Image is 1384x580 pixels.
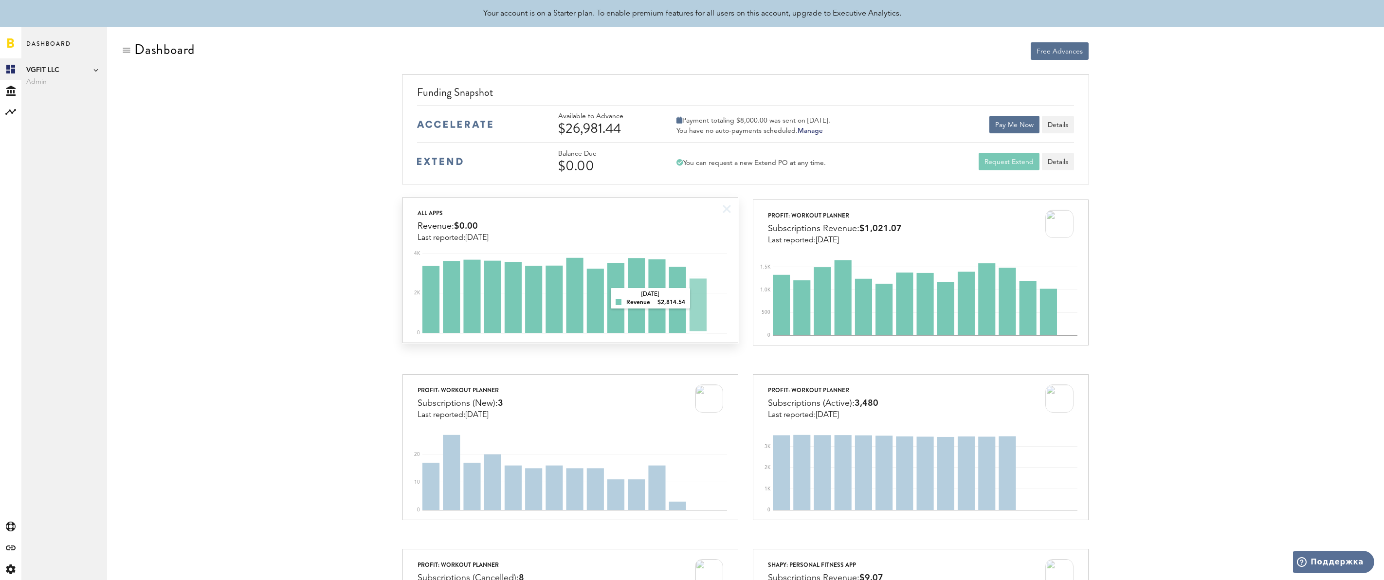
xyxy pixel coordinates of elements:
text: 1K [765,487,771,491]
text: 10 [414,480,420,485]
div: Your account is on a Starter plan. To enable premium features for all users on this account, upgr... [483,8,901,19]
span: [DATE] [816,236,839,244]
button: Free Advances [1031,42,1089,60]
div: Subscriptions (Active): [768,396,878,411]
text: 20 [414,452,420,457]
text: 2K [414,290,420,295]
div: Payment totaling $8,000.00 was sent on [DATE]. [676,116,830,125]
text: 4K [414,251,420,256]
div: $26,981.44 [558,121,651,136]
div: Last reported: [768,411,878,419]
div: Last reported: [418,411,503,419]
img: 100x100bb_jssXdTp.jpg [1045,384,1074,413]
div: Funding Snapshot [417,85,1074,106]
div: Balance Due [558,150,651,158]
text: 1.5K [760,265,771,270]
div: Available to Advance [558,112,651,121]
span: Admin [26,76,102,88]
span: [DATE] [465,234,489,242]
div: ProFit: Workout Planner [768,210,902,221]
text: 1.0K [760,288,771,292]
span: VGFIT LLC [26,64,102,76]
button: Request Extend [979,153,1039,170]
div: Dashboard [134,42,195,57]
div: ProFit: Workout Planner [768,384,878,396]
div: Shapy: Personal Fitness App [768,559,883,571]
div: $0.00 [558,158,651,174]
span: 3 [498,399,503,408]
span: [DATE] [816,411,839,419]
span: $0.00 [454,222,478,231]
button: Pay Me Now [989,116,1039,133]
div: Last reported: [768,236,902,245]
div: All apps [418,207,489,219]
span: $1,021.07 [859,224,902,233]
span: Dashboard [26,38,71,58]
div: Subscriptions Revenue: [768,221,902,236]
text: 0 [767,333,770,338]
iframe: Открывает виджет для поиска дополнительной информации [1293,551,1374,575]
button: Details [1042,116,1074,133]
div: Subscriptions (New): [418,396,503,411]
text: 0 [417,330,420,335]
div: You have no auto-payments scheduled. [676,127,830,135]
span: 3,480 [855,399,878,408]
img: extend-medium-blue-logo.svg [417,158,463,165]
text: 0 [767,507,770,512]
div: Last reported: [418,234,489,242]
text: 0 [417,507,420,512]
div: You can request a new Extend PO at any time. [676,159,826,167]
div: ProFit: Workout Planner [418,384,503,396]
a: Details [1042,153,1074,170]
div: Revenue: [418,219,489,234]
div: ProFit: Workout Planner [418,559,524,571]
span: [DATE] [465,411,489,419]
text: 500 [762,310,770,315]
img: accelerate-medium-blue-logo.svg [417,121,492,128]
a: Manage [798,127,823,134]
text: 3K [765,444,771,449]
img: 100x100bb_jssXdTp.jpg [695,384,723,413]
img: 100x100bb_jssXdTp.jpg [1045,210,1074,238]
text: 2K [765,465,771,470]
